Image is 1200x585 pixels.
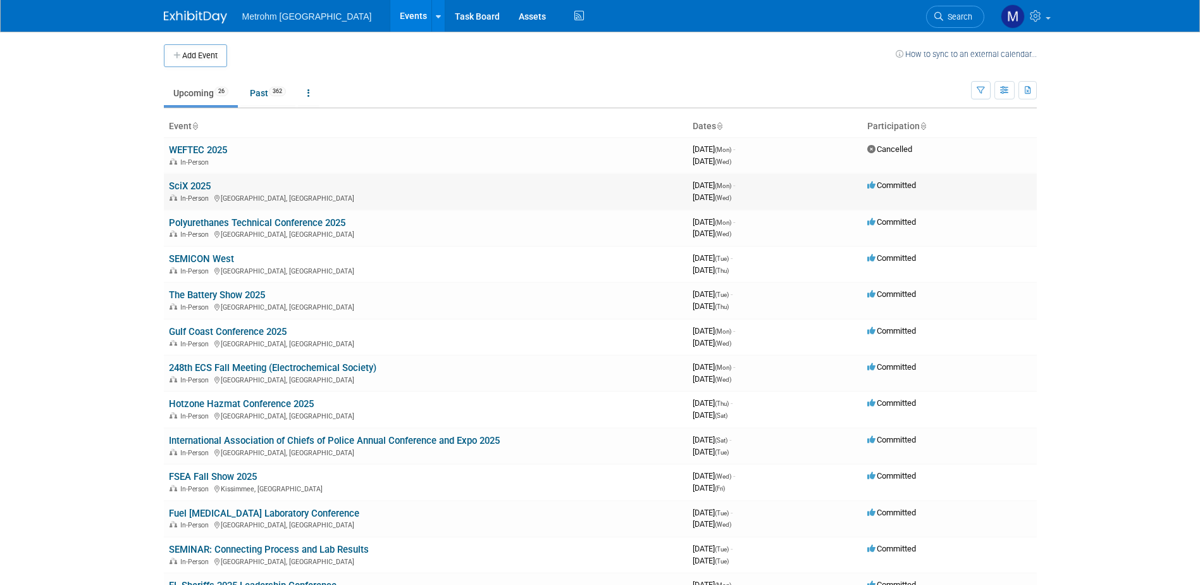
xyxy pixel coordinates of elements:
[867,326,916,336] span: Committed
[715,303,729,310] span: (Thu)
[693,374,731,384] span: [DATE]
[715,267,729,274] span: (Thu)
[693,144,735,154] span: [DATE]
[693,508,733,517] span: [DATE]
[180,376,213,384] span: In-Person
[170,521,177,527] img: In-Person Event
[169,374,683,384] div: [GEOGRAPHIC_DATA], [GEOGRAPHIC_DATA]
[169,229,683,239] div: [GEOGRAPHIC_DATA], [GEOGRAPHIC_DATA]
[169,338,683,348] div: [GEOGRAPHIC_DATA], [GEOGRAPHIC_DATA]
[920,121,926,131] a: Sort by Participation Type
[693,229,731,238] span: [DATE]
[240,81,295,105] a: Past362
[715,182,731,189] span: (Mon)
[715,146,731,153] span: (Mon)
[169,192,683,203] div: [GEOGRAPHIC_DATA], [GEOGRAPHIC_DATA]
[169,508,359,519] a: Fuel [MEDICAL_DATA] Laboratory Conference
[731,289,733,299] span: -
[169,410,683,420] div: [GEOGRAPHIC_DATA], [GEOGRAPHIC_DATA]
[693,301,729,311] span: [DATE]
[688,116,862,137] th: Dates
[169,398,314,410] a: Hotzone Hazmat Conference 2025
[180,412,213,420] span: In-Person
[170,303,177,310] img: In-Person Event
[170,558,177,564] img: In-Person Event
[693,519,731,529] span: [DATE]
[180,558,213,566] span: In-Person
[169,180,211,192] a: SciX 2025
[733,217,735,227] span: -
[180,303,213,311] span: In-Person
[693,544,733,553] span: [DATE]
[693,253,733,263] span: [DATE]
[715,219,731,226] span: (Mon)
[867,144,912,154] span: Cancelled
[896,49,1037,59] a: How to sync to an external calendar...
[715,158,731,165] span: (Wed)
[693,192,731,202] span: [DATE]
[170,412,177,418] img: In-Person Event
[269,87,286,96] span: 362
[867,253,916,263] span: Committed
[693,156,731,166] span: [DATE]
[867,471,916,481] span: Committed
[693,447,729,456] span: [DATE]
[169,265,683,275] div: [GEOGRAPHIC_DATA], [GEOGRAPHIC_DATA]
[693,471,735,481] span: [DATE]
[693,556,729,565] span: [DATE]
[867,508,916,517] span: Committed
[693,410,727,420] span: [DATE]
[169,483,683,493] div: Kissimmee, [GEOGRAPHIC_DATA]
[693,398,733,408] span: [DATE]
[170,194,177,201] img: In-Person Event
[169,144,227,156] a: WEFTEC 2025
[715,449,729,456] span: (Tue)
[731,398,733,408] span: -
[716,121,722,131] a: Sort by Start Date
[867,180,916,190] span: Committed
[180,267,213,275] span: In-Person
[693,217,735,227] span: [DATE]
[169,519,683,529] div: [GEOGRAPHIC_DATA], [GEOGRAPHIC_DATA]
[733,326,735,336] span: -
[180,230,213,239] span: In-Person
[170,340,177,346] img: In-Person Event
[715,485,725,492] span: (Fri)
[715,473,731,480] span: (Wed)
[733,471,735,481] span: -
[180,521,213,529] span: In-Person
[169,301,683,311] div: [GEOGRAPHIC_DATA], [GEOGRAPHIC_DATA]
[169,544,369,555] a: SEMINAR: Connecting Process and Lab Results
[169,253,234,265] a: SEMICON West
[731,508,733,517] span: -
[867,217,916,227] span: Committed
[693,180,735,190] span: [DATE]
[693,265,729,275] span: [DATE]
[169,447,683,457] div: [GEOGRAPHIC_DATA], [GEOGRAPHIC_DATA]
[180,485,213,493] span: In-Person
[862,116,1037,137] th: Participation
[715,400,729,407] span: (Thu)
[715,521,731,528] span: (Wed)
[169,556,683,566] div: [GEOGRAPHIC_DATA], [GEOGRAPHIC_DATA]
[1001,4,1025,28] img: Michelle Simoes
[867,398,916,408] span: Committed
[693,435,731,444] span: [DATE]
[733,144,735,154] span: -
[715,376,731,383] span: (Wed)
[169,289,265,301] a: The Battery Show 2025
[693,483,725,493] span: [DATE]
[164,116,688,137] th: Event
[214,87,228,96] span: 26
[715,558,729,565] span: (Tue)
[170,230,177,237] img: In-Person Event
[180,158,213,167] span: In-Person
[867,544,916,553] span: Committed
[926,6,984,28] a: Search
[170,267,177,274] img: In-Person Event
[164,44,227,67] button: Add Event
[180,194,213,203] span: In-Person
[169,435,500,446] a: International Association of Chiefs of Police Annual Conference and Expo 2025
[715,364,731,371] span: (Mon)
[693,338,731,348] span: [DATE]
